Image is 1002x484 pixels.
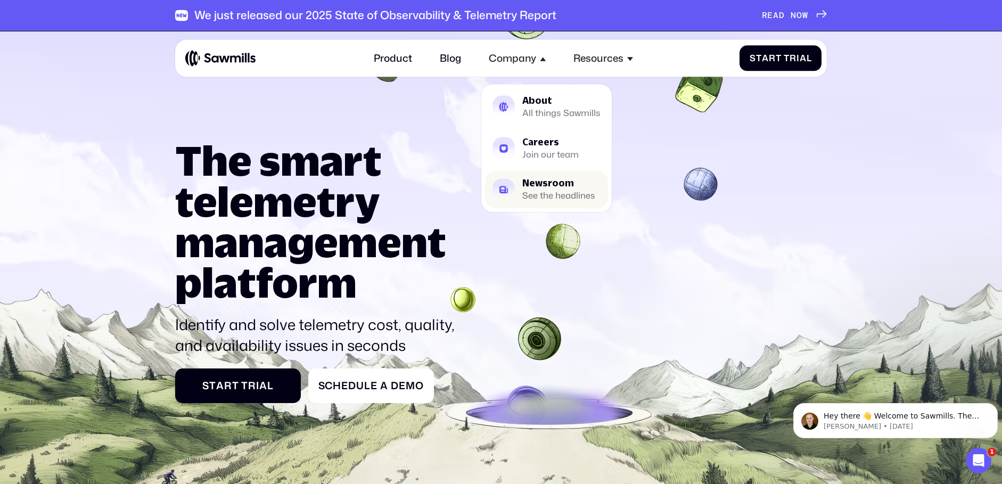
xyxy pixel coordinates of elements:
[790,53,796,64] span: r
[485,171,609,209] a: NewsroomSee the headlines
[333,380,341,392] span: h
[762,53,769,64] span: a
[481,45,554,72] div: Company
[566,45,641,72] div: Resources
[522,192,595,200] div: See the headlines
[216,380,224,392] span: a
[318,380,325,392] span: S
[779,10,785,21] span: D
[35,41,195,51] p: Message from Winston, sent 1d ago
[791,10,796,21] span: N
[573,52,623,64] div: Resources
[366,45,420,72] a: Product
[776,53,782,64] span: t
[209,380,216,392] span: t
[522,179,595,188] div: Newsroom
[406,380,415,392] span: m
[489,52,536,64] div: Company
[202,380,209,392] span: S
[371,380,377,392] span: e
[807,53,812,64] span: l
[485,129,609,167] a: CareersJoin our team
[740,46,822,71] a: StartTrial
[194,9,556,22] div: We just released our 2025 State of Observability & Telemetry Report
[241,380,248,392] span: T
[762,10,827,21] a: READNOW
[767,10,773,21] span: E
[325,380,333,392] span: c
[356,380,364,392] span: u
[756,53,762,64] span: t
[784,53,790,64] span: T
[432,45,469,72] a: Blog
[800,53,807,64] span: a
[380,380,388,392] span: a
[773,10,779,21] span: A
[415,380,424,392] span: o
[341,380,348,392] span: e
[259,380,267,392] span: a
[391,380,399,392] span: D
[802,10,808,21] span: W
[224,380,232,392] span: r
[308,368,434,403] a: ScheduleaDemo
[522,96,601,105] div: About
[348,380,356,392] span: d
[485,88,609,126] a: AboutAll things Sawmills
[522,151,579,159] div: Join our team
[522,109,601,117] div: All things Sawmills
[481,72,612,212] nav: Company
[248,380,256,392] span: r
[988,448,996,456] span: 1
[35,31,190,82] span: Hey there 👋 Welcome to Sawmills. The smart telemetry management platform that solves cost, qualit...
[175,314,466,356] p: Identify and solve telemetry cost, quality, and availability issues in seconds
[750,53,756,64] span: S
[789,381,1002,455] iframe: Intercom notifications message
[175,140,466,302] h1: The smart telemetry management platform
[966,448,991,473] iframe: Intercom live chat
[796,53,800,64] span: i
[364,380,371,392] span: l
[256,380,259,392] span: i
[399,380,406,392] span: e
[769,53,776,64] span: r
[175,368,300,403] a: StartTrial
[522,138,579,147] div: Careers
[762,10,768,21] span: R
[232,380,239,392] span: t
[267,380,274,392] span: l
[796,10,802,21] span: O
